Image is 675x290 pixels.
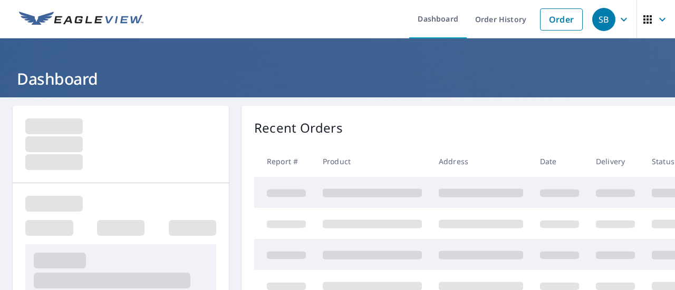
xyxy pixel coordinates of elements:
[254,146,314,177] th: Report #
[314,146,430,177] th: Product
[592,8,615,31] div: SB
[254,118,343,137] p: Recent Orders
[430,146,532,177] th: Address
[587,146,643,177] th: Delivery
[532,146,587,177] th: Date
[19,12,143,27] img: EV Logo
[13,68,662,89] h1: Dashboard
[540,8,583,31] a: Order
